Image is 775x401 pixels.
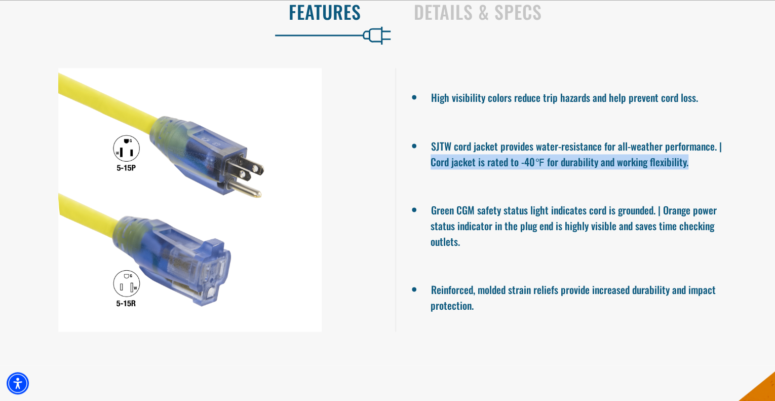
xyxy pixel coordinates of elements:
li: Green CGM safety status light indicates cord is grounded. | Orange power status indicator in the ... [431,200,740,248]
li: High visibility colors reduce trip hazards and help prevent cord loss. [431,87,740,105]
h2: Details & Specs [414,1,754,22]
h2: Features [21,1,361,22]
div: Accessibility Menu [7,372,29,394]
li: SJTW cord jacket provides water-resistance for all-weather performance. | Cord jacket is rated to... [431,136,740,169]
li: Reinforced, molded strain reliefs provide increased durability and impact protection. [431,279,740,312]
